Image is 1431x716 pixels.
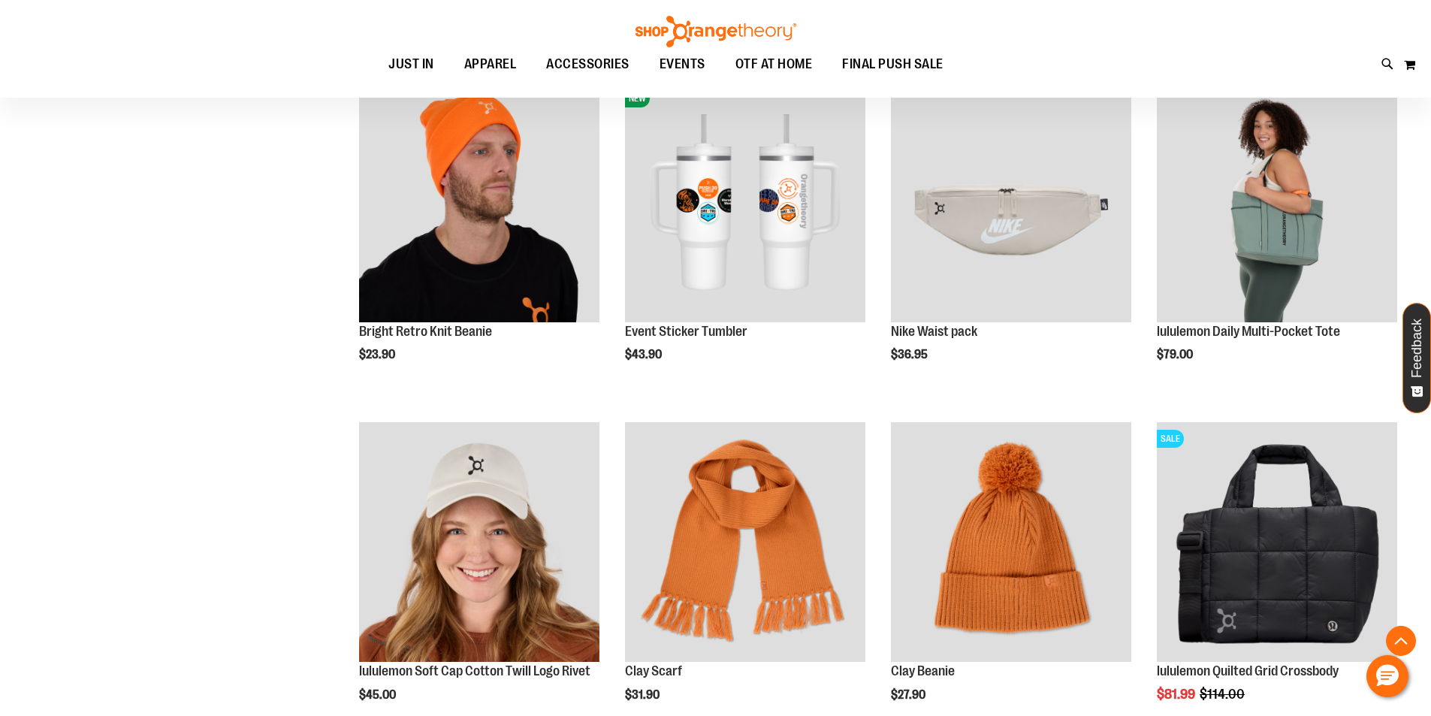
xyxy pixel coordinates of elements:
[891,324,977,339] a: Nike Waist pack
[1157,82,1397,322] img: Main view of 2024 Convention lululemon Daily Multi-Pocket Tote
[1157,82,1397,325] a: Main view of 2024 Convention lululemon Daily Multi-Pocket Tote
[891,663,955,678] a: Clay Beanie
[891,82,1131,325] a: Main view of 2024 Convention Nike Waistpack
[531,47,645,81] a: ACCESSORIES
[1200,687,1247,702] span: $114.00
[625,422,865,665] a: Clay Scarf
[449,47,532,82] a: APPAREL
[735,47,813,81] span: OTF AT HOME
[1366,655,1408,697] button: Hello, have a question? Let’s chat.
[1149,74,1405,400] div: product
[625,348,664,361] span: $43.90
[1157,422,1397,663] img: lululemon Quilted Grid Crossbody
[359,348,397,361] span: $23.90
[625,688,662,702] span: $31.90
[625,82,865,325] a: OTF 40 oz. Sticker TumblerNEW
[660,47,705,81] span: EVENTS
[1157,663,1339,678] a: lululemon Quilted Grid Crossbody
[625,663,682,678] a: Clay Scarf
[359,422,599,663] img: Main view of 2024 Convention lululemon Soft Cap Cotton Twill Logo Rivet
[891,422,1131,663] img: Clay Beanie
[891,422,1131,665] a: Clay Beanie
[1157,687,1197,702] span: $81.99
[1157,324,1340,339] a: lululemon Daily Multi-Pocket Tote
[720,47,828,82] a: OTF AT HOME
[1157,348,1195,361] span: $79.00
[883,74,1139,400] div: product
[891,82,1131,322] img: Main view of 2024 Convention Nike Waistpack
[352,74,607,400] div: product
[827,47,959,82] a: FINAL PUSH SALE
[891,348,930,361] span: $36.95
[1410,319,1424,378] span: Feedback
[633,16,799,47] img: Shop Orangetheory
[546,47,629,81] span: ACCESSORIES
[359,324,492,339] a: Bright Retro Knit Beanie
[1386,626,1416,656] button: Back To Top
[617,74,873,400] div: product
[842,47,943,81] span: FINAL PUSH SALE
[359,663,590,678] a: lululemon Soft Cap Cotton Twill Logo Rivet
[1157,430,1184,448] span: SALE
[359,82,599,325] a: Bright Retro Knit Beanie
[625,422,865,663] img: Clay Scarf
[359,422,599,665] a: Main view of 2024 Convention lululemon Soft Cap Cotton Twill Logo Rivet
[625,324,747,339] a: Event Sticker Tumbler
[645,47,720,82] a: EVENTS
[359,688,398,702] span: $45.00
[359,82,599,322] img: Bright Retro Knit Beanie
[1157,422,1397,665] a: lululemon Quilted Grid CrossbodySALE
[464,47,517,81] span: APPAREL
[891,688,928,702] span: $27.90
[625,82,865,322] img: OTF 40 oz. Sticker Tumbler
[1402,303,1431,413] button: Feedback - Show survey
[373,47,449,82] a: JUST IN
[388,47,434,81] span: JUST IN
[625,89,650,107] span: NEW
